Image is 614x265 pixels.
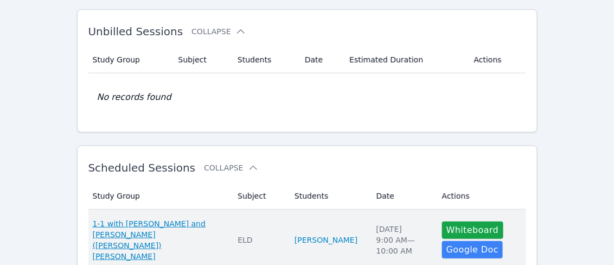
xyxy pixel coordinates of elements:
[204,162,258,173] button: Collapse
[436,183,526,210] th: Actions
[172,47,231,73] th: Subject
[298,47,343,73] th: Date
[288,183,370,210] th: Students
[376,224,429,256] div: [DATE] 9:00 AM — 10:00 AM
[238,235,282,245] div: ELD
[231,183,288,210] th: Subject
[343,47,467,73] th: Estimated Duration
[442,241,503,258] a: Google Doc
[88,161,196,174] span: Scheduled Sessions
[88,47,172,73] th: Study Group
[295,235,357,245] a: [PERSON_NAME]
[88,25,183,38] span: Unbilled Sessions
[88,183,232,210] th: Study Group
[93,218,225,262] a: 1-1 with [PERSON_NAME] and [PERSON_NAME] ([PERSON_NAME]) [PERSON_NAME]
[468,47,526,73] th: Actions
[88,73,526,121] td: No records found
[231,47,298,73] th: Students
[442,222,503,239] button: Whiteboard
[191,26,246,37] button: Collapse
[370,183,436,210] th: Date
